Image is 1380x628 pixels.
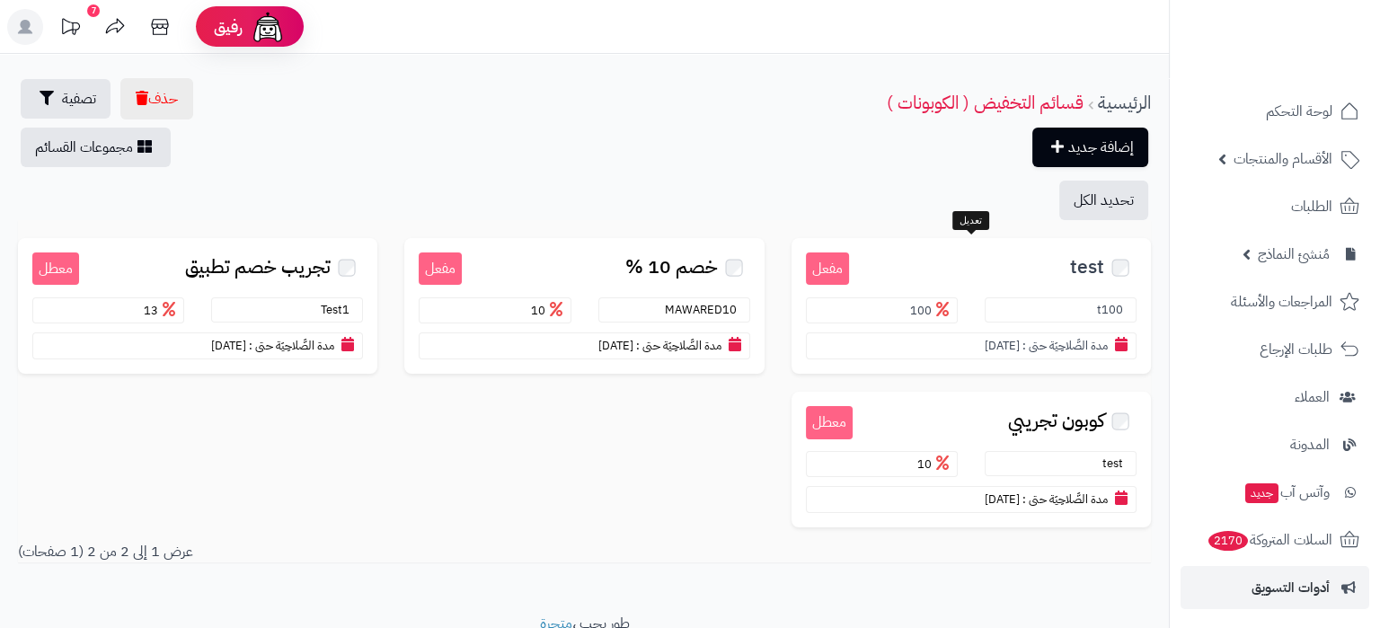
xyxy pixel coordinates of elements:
span: أدوات التسويق [1252,575,1330,600]
a: السلات المتروكة2170 [1181,518,1369,562]
span: [DATE] [985,491,1020,508]
small: Test1 [321,301,358,318]
a: مفعل خصم 10 % MAWARED10 10 مدة الصَّلاحِيَة حتى : [DATE] [404,238,764,374]
span: طلبات الإرجاع [1260,337,1332,362]
img: ai-face.png [250,9,286,45]
span: خصم 10 % [625,257,718,278]
span: 10 [917,456,953,473]
small: معطل [806,406,853,439]
a: المدونة [1181,423,1369,466]
a: مفعل test t100 100 مدة الصَّلاحِيَة حتى : [DATE] [792,238,1151,374]
small: معطل [32,252,79,286]
a: طلبات الإرجاع [1181,328,1369,371]
small: t100 [1097,301,1132,318]
span: الطلبات [1291,194,1332,219]
span: [DATE] [211,337,246,354]
a: أدوات التسويق [1181,566,1369,609]
span: جديد [1245,483,1278,503]
span: test [1070,257,1104,278]
span: [DATE] [985,337,1020,354]
small: مدة الصَّلاحِيَة حتى : [636,337,721,354]
span: وآتس آب [1243,480,1330,505]
button: حذف [120,78,193,119]
span: 10 [531,302,567,319]
span: تصفية [62,88,96,110]
a: مجموعات القسائم [21,128,171,167]
small: مدة الصَّلاحِيَة حتى : [1022,491,1108,508]
span: [DATE] [598,337,633,354]
span: لوحة التحكم [1266,99,1332,124]
div: تعديل [952,211,989,231]
a: معطل كوبون تجريبي test 10 مدة الصَّلاحِيَة حتى : [DATE] [792,392,1151,527]
a: لوحة التحكم [1181,90,1369,133]
a: العملاء [1181,376,1369,419]
a: الطلبات [1181,185,1369,228]
a: قسائم التخفيض ( الكوبونات ) [887,89,1084,116]
small: مفعل [806,252,849,286]
span: العملاء [1295,385,1330,410]
a: تحديثات المنصة [48,9,93,49]
button: تصفية [21,79,111,119]
span: السلات المتروكة [1207,527,1332,553]
small: مدة الصَّلاحِيَة حتى : [1022,337,1108,354]
span: المراجعات والأسئلة [1231,289,1332,314]
span: كوبون تجريبي [1008,411,1104,431]
a: إضافة جديد [1032,128,1148,167]
a: الرئيسية [1098,89,1151,116]
a: وآتس آبجديد [1181,471,1369,514]
small: MAWARED10 [665,301,746,318]
small: test [1102,455,1132,472]
span: المدونة [1290,432,1330,457]
div: 7 [87,4,100,17]
small: مدة الصَّلاحِيَة حتى : [249,337,334,354]
span: مُنشئ النماذج [1258,242,1330,267]
a: معطل تجريب خصم تطبيق Test1 13 مدة الصَّلاحِيَة حتى : [DATE] [18,238,377,374]
span: 100 [910,302,953,319]
span: الأقسام والمنتجات [1234,146,1332,172]
span: رفيق [214,16,243,38]
button: تحديد الكل [1059,181,1148,220]
a: المراجعات والأسئلة [1181,280,1369,323]
span: 2170 [1208,531,1248,551]
span: 13 [144,302,180,319]
span: تجريب خصم تطبيق [185,257,331,278]
div: عرض 1 إلى 2 من 2 (1 صفحات) [4,542,585,562]
small: مفعل [419,252,462,286]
